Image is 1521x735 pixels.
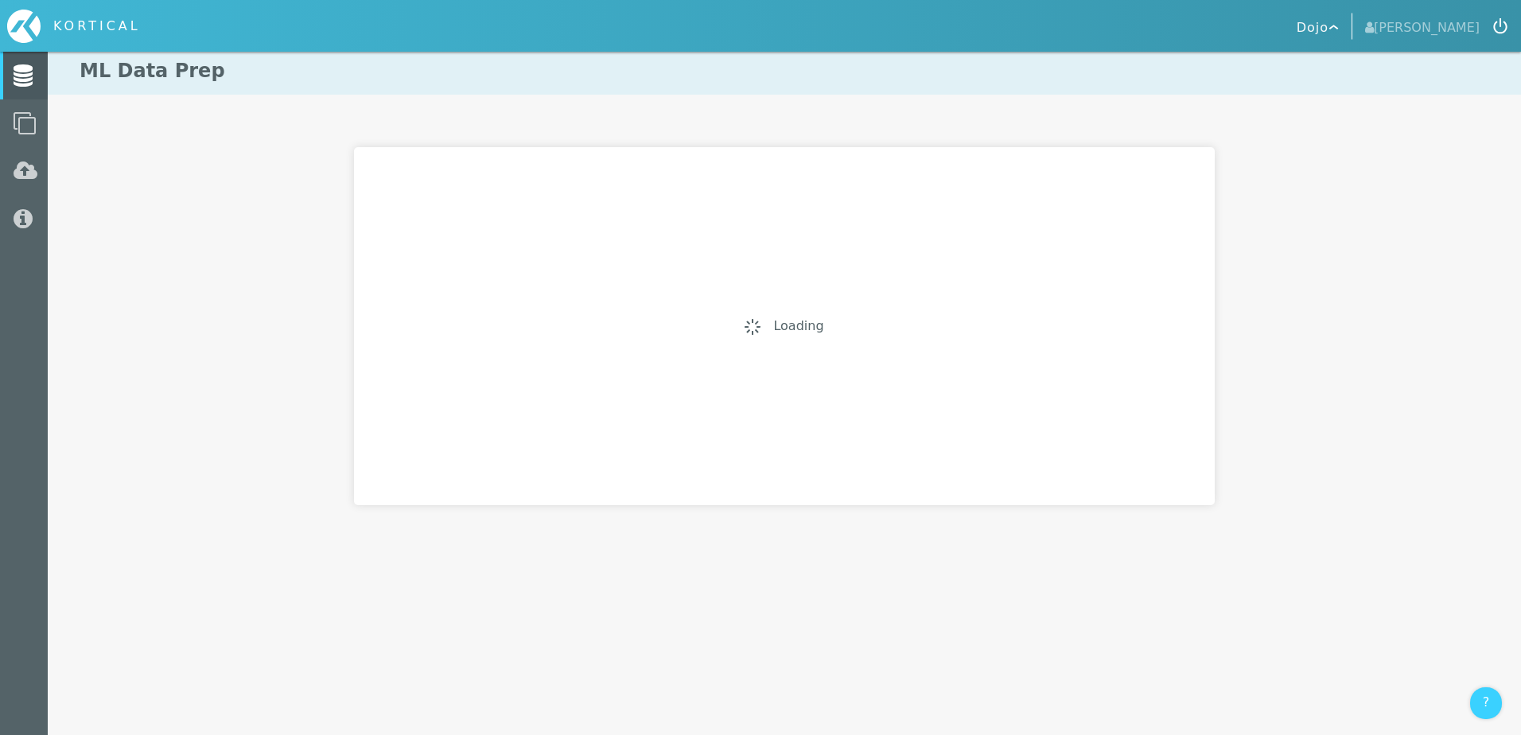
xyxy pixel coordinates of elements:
[1328,25,1339,32] img: icon-arrow--selector--white.svg
[48,48,1521,95] h1: ML Data Prep
[760,317,823,336] p: Loading
[7,10,154,43] div: Home
[1493,18,1507,34] img: icon-logout.svg
[1286,13,1352,40] button: Dojo
[7,10,41,43] img: icon-kortical.svg
[1365,15,1480,37] span: [PERSON_NAME]
[1470,687,1502,719] div: ?
[53,17,141,36] div: KORTICAL
[7,10,154,43] a: KORTICAL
